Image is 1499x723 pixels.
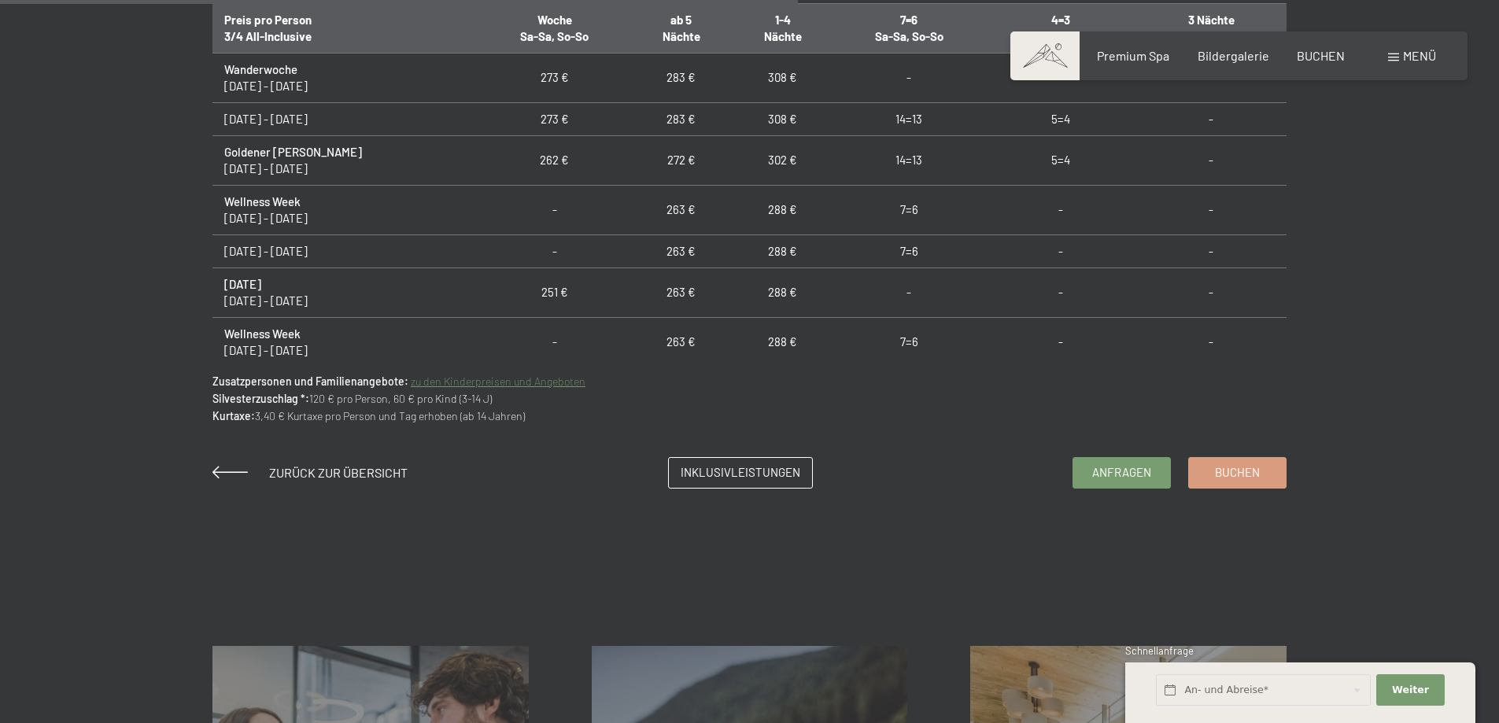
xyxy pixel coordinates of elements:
td: 283 € [630,53,732,102]
td: - [478,185,630,234]
td: - [833,267,985,317]
td: 251 € [478,267,630,317]
strong: [DATE] [224,277,261,291]
th: Woche Sa-Sa, So-So [478,3,630,53]
td: - [1136,317,1287,367]
td: 263 € [630,267,732,317]
span: Zurück zur Übersicht [269,465,408,480]
td: 288 € [732,185,833,234]
a: Premium Spa [1097,48,1169,63]
p: 120 € pro Person, 60 € pro Kind (3-14 J) 3,40 € Kurtaxe pro Person und Tag erhoben (ab 14 Jahren) [212,373,1287,426]
td: 302 € [732,135,833,185]
a: Inklusivleistungen [669,458,812,488]
a: Buchen [1189,458,1286,488]
a: Anfragen [1073,458,1170,488]
td: - [1136,102,1287,135]
strong: Zusatzpersonen und Familienangebote: [212,374,408,388]
td: - [985,317,1135,367]
a: BUCHEN [1297,48,1345,63]
strong: Wellness Week [224,194,301,208]
td: 263 € [630,234,732,267]
td: 262 € [478,135,630,185]
td: - [1136,135,1287,185]
strong: Wellness Week [224,326,301,341]
td: 7=6 [833,317,985,367]
td: - [1136,267,1287,317]
td: - [1136,185,1287,234]
td: 7=6 [833,234,985,267]
td: [DATE] - [DATE] [212,185,478,234]
td: 7=6 [833,185,985,234]
strong: Goldener [PERSON_NAME] [224,145,362,159]
td: - [478,234,630,267]
td: [DATE] - [DATE] [212,267,478,317]
td: - [1136,234,1287,267]
span: Schnellanfrage [1125,644,1194,657]
td: [DATE] - [DATE] [212,102,478,135]
td: 308 € [732,53,833,102]
a: Bildergalerie [1198,48,1269,63]
td: 273 € [478,102,630,135]
td: - [985,185,1135,234]
button: Weiter [1376,674,1444,706]
td: 273 € [478,53,630,102]
span: Anfragen [1092,464,1151,481]
td: [DATE] - [DATE] [212,234,478,267]
td: 283 € [630,102,732,135]
span: Inklusivleistungen [681,464,800,481]
td: 288 € [732,317,833,367]
td: 263 € [630,317,732,367]
td: - [985,53,1135,102]
strong: Silvesterzuschlag *: [212,392,309,405]
strong: Kurtaxe: [212,409,255,422]
td: - [478,317,630,367]
span: Weiter [1392,683,1429,697]
td: 288 € [732,267,833,317]
th: 4=3 So-Do, Mo-Fr [985,3,1135,53]
strong: Wanderwoche [224,62,297,76]
td: [DATE] - [DATE] [212,317,478,367]
td: - [985,267,1135,317]
td: - [833,53,985,102]
td: 288 € [732,234,833,267]
span: Menü [1403,48,1436,63]
a: Zurück zur Übersicht [212,465,408,480]
td: [DATE] - [DATE] [212,135,478,185]
th: 7=6 Sa-Sa, So-So [833,3,985,53]
td: 14=13 [833,102,985,135]
th: 3 Nächte Do-So, Fr-Mo [1136,3,1287,53]
th: Preis pro Person 3/4 All-Inclusive [212,3,478,53]
td: - [985,234,1135,267]
td: [DATE] - [DATE] [212,53,478,102]
th: 1-4 Nächte [732,3,833,53]
td: 308 € [732,102,833,135]
td: 5=4 [985,135,1135,185]
span: Buchen [1215,464,1260,481]
td: 272 € [630,135,732,185]
a: zu den Kinderpreisen und Angeboten [411,374,585,388]
td: 5=4 [985,102,1135,135]
td: 263 € [630,185,732,234]
th: ab 5 Nächte [630,3,732,53]
td: 14=13 [833,135,985,185]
